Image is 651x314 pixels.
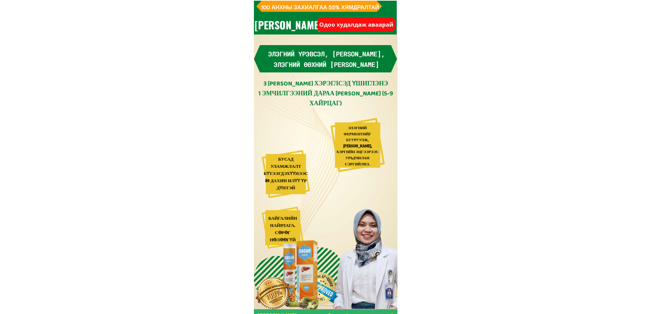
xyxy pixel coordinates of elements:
div: ЭЛЭГНИЙ ФЕРМЕНТИЙГ БУУРУУЛЖ, [PERSON_NAME], ХЭРГИЙН ЭЦГЭЭРЭЭС УРЬДЧИЛАН СЭРГИЙЛНЭ. [335,125,380,167]
div: БУСАД УЛАМЖЛАЛТ БҮТЭЭГДЭХҮҮНЭЭС 89 ДАХИН ИЛҮҮ ҮР ДҮНТЭЙ [264,156,308,192]
h3: Элэгний үрэвсэл, [PERSON_NAME], элэгний өөхний [PERSON_NAME] [257,49,396,70]
span: 100 АНХНЫ ЗАХИАЛГАА 55% ХЯМДРАЛТАЙ [261,3,379,10]
div: БАЙГАЛИЙН НАЙРЛАГА. СӨРӨГ НӨЛӨӨГҮЙ [263,215,302,244]
div: 3 [PERSON_NAME] ХЭРЭГЛСЭД ҮШИГЛЭНЭ 1 ЭМЧИЛГЭЭНИЙ ДАРАА [PERSON_NAME] (5-9 ХАЙРЦАГ) [257,80,395,109]
p: Одоо худалдаж аваарай [317,17,395,31]
h3: [PERSON_NAME] NANO [255,17,350,33]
